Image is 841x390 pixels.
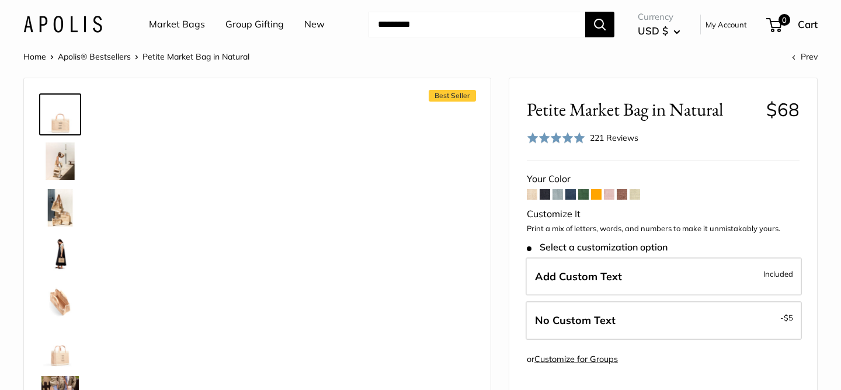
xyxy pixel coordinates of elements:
[585,12,614,37] button: Search
[779,14,790,26] span: 0
[23,49,249,64] nav: Breadcrumb
[527,223,800,235] p: Print a mix of letters, words, and numbers to make it unmistakably yours.
[535,270,622,283] span: Add Custom Text
[527,242,668,253] span: Select a customization option
[527,351,618,367] div: or
[39,140,81,182] a: description_Effortless style that elevates every moment
[534,354,618,364] a: Customize for Groups
[41,236,79,273] img: Petite Market Bag in Natural
[58,51,131,62] a: Apolis® Bestsellers
[527,99,757,120] span: Petite Market Bag in Natural
[143,51,249,62] span: Petite Market Bag in Natural
[526,257,802,296] label: Add Custom Text
[798,18,818,30] span: Cart
[39,187,81,229] a: description_The Original Market bag in its 4 native styles
[527,170,800,188] div: Your Color
[784,313,793,322] span: $5
[780,311,793,325] span: -
[369,12,585,37] input: Search...
[763,267,793,281] span: Included
[638,25,668,37] span: USD $
[23,51,46,62] a: Home
[304,16,325,33] a: New
[706,18,747,32] a: My Account
[527,206,800,223] div: Customize It
[638,22,680,40] button: USD $
[39,234,81,276] a: Petite Market Bag in Natural
[41,329,79,367] img: Petite Market Bag in Natural
[767,15,818,34] a: 0 Cart
[39,93,81,135] a: Petite Market Bag in Natural
[39,280,81,322] a: description_Spacious inner area with room for everything.
[526,301,802,340] label: Leave Blank
[429,90,476,102] span: Best Seller
[23,16,102,33] img: Apolis
[149,16,205,33] a: Market Bags
[41,189,79,227] img: description_The Original Market bag in its 4 native styles
[39,327,81,369] a: Petite Market Bag in Natural
[766,98,800,121] span: $68
[41,283,79,320] img: description_Spacious inner area with room for everything.
[638,9,680,25] span: Currency
[41,142,79,180] img: description_Effortless style that elevates every moment
[535,314,616,327] span: No Custom Text
[792,51,818,62] a: Prev
[41,96,79,133] img: Petite Market Bag in Natural
[590,133,638,143] span: 221 Reviews
[225,16,284,33] a: Group Gifting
